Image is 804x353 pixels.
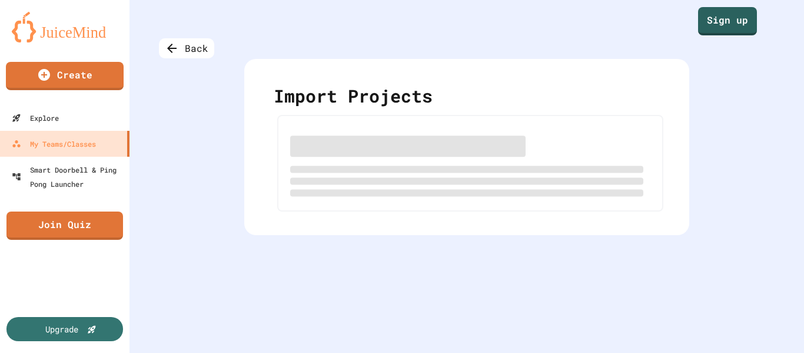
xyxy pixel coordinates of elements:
a: Sign up [698,7,757,35]
a: Join Quiz [6,212,123,240]
img: logo-orange.svg [12,12,118,42]
div: Upgrade [45,323,78,335]
a: Create [6,62,124,90]
div: Smart Doorbell & Ping Pong Launcher [12,163,125,191]
div: Import Projects [274,83,660,115]
div: Back [159,38,214,58]
div: My Teams/Classes [12,137,96,151]
div: Explore [12,111,59,125]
